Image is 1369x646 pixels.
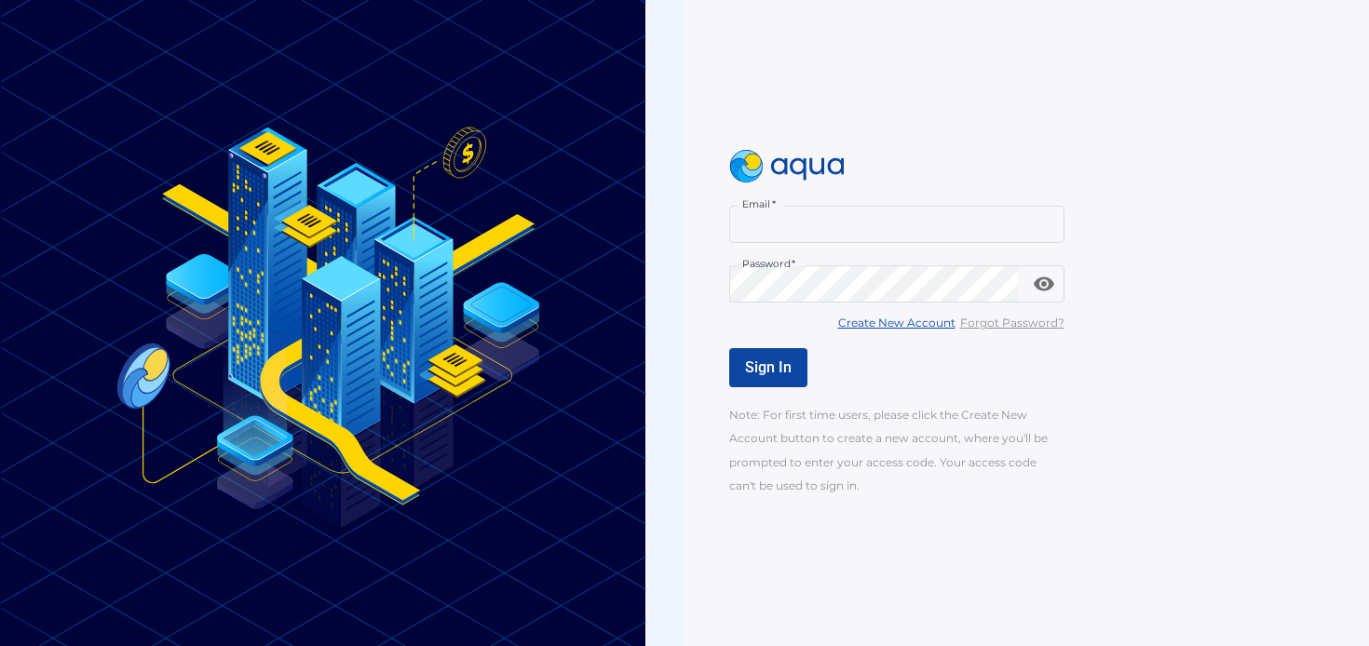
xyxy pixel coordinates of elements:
u: Forgot Password? [960,316,1064,330]
span: Note: For first time users, please click the Create New Account button to create a new account, w... [729,408,1048,491]
span: Sign In [745,358,792,376]
label: Password [742,257,795,271]
button: Sign In [729,348,807,387]
button: toggle password visibility [1025,265,1063,303]
u: Create New Account [838,316,956,330]
img: logo [729,150,845,183]
label: Email [742,197,776,211]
